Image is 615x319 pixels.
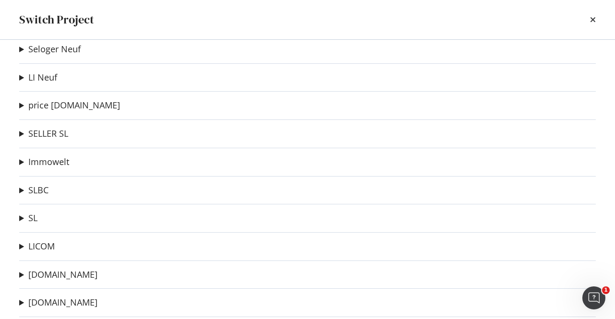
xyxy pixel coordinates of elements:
div: Switch Project [19,12,94,28]
a: [DOMAIN_NAME] [28,270,98,280]
iframe: Intercom live chat [582,286,605,309]
summary: SELLER SL [19,128,68,140]
div: times [590,12,596,28]
a: SL [28,213,37,223]
a: LI Neuf [28,72,57,83]
span: 1 [602,286,610,294]
summary: price [DOMAIN_NAME] [19,99,120,112]
summary: LICOM [19,240,55,253]
summary: [DOMAIN_NAME] [19,296,98,309]
summary: Seloger Neuf [19,43,81,56]
a: SLBC [28,185,49,195]
summary: Immowelt [19,156,69,168]
a: Immowelt [28,157,69,167]
a: Seloger Neuf [28,44,81,54]
a: [DOMAIN_NAME] [28,297,98,307]
summary: SL [19,212,37,224]
summary: [DOMAIN_NAME] [19,269,98,281]
summary: LI Neuf [19,71,57,84]
a: SELLER SL [28,129,68,139]
a: price [DOMAIN_NAME] [28,100,120,110]
summary: SLBC [19,184,49,197]
a: LICOM [28,241,55,251]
